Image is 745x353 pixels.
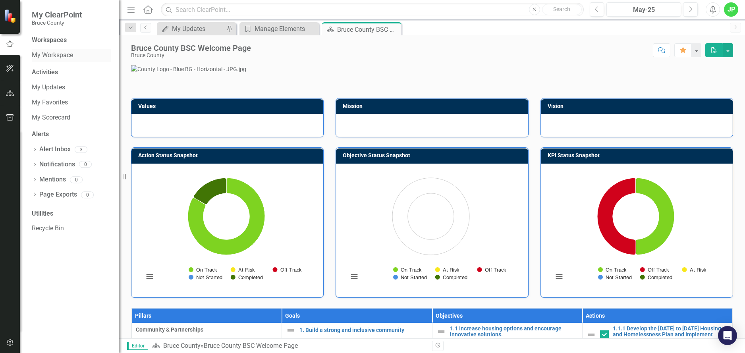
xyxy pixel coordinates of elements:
button: Show Off Track [273,267,301,273]
button: View chart menu, Chart [349,271,360,282]
path: On Track, 4. [636,178,674,255]
path: Off Track, 4. [597,178,636,255]
svg: Interactive chart [140,170,313,289]
a: My Favorites [32,98,111,107]
div: Bruce County BSC Welcome Page [337,25,400,35]
div: Bruce County BSC Welcome Page [131,44,251,52]
svg: Interactive chart [549,170,722,289]
div: Workspaces [32,36,67,45]
input: Search ClearPoint... [161,3,583,17]
button: Search [542,4,582,15]
span: Community & Partnerships [136,326,278,334]
button: Show At Risk [231,267,255,273]
button: View chart menu, Chart [554,271,565,282]
h3: KPI Status Snapshot [548,152,729,158]
div: 0 [79,161,92,168]
img: Not Defined [436,327,446,336]
h3: Mission [343,103,524,109]
small: Bruce County [32,19,82,26]
button: Show Completed [640,274,672,280]
a: Manage Elements [241,24,317,34]
div: Utilities [32,209,111,218]
button: May-25 [606,2,681,17]
img: County Logo - Blue BG - Horizontal - JPG.jpg [131,65,733,73]
path: Completed, 2. [194,178,226,204]
div: Bruce County [131,52,251,58]
span: My ClearPoint [32,10,82,19]
a: My Workspace [32,51,111,60]
a: My Scorecard [32,113,111,122]
path: On Track, 10. [188,178,265,255]
a: Page Exports [39,190,77,199]
a: My Updates [159,24,224,34]
a: Mentions [39,175,66,184]
button: Show Not Started [598,274,631,280]
div: Manage Elements [255,24,317,34]
div: Chart. Highcharts interactive chart. [344,170,519,289]
span: Search [553,6,570,12]
button: Show Off Track [477,267,506,273]
div: 3 [75,146,87,153]
div: Alerts [32,130,111,139]
button: Show On Track [393,267,422,273]
path: Not Started , 0. [193,197,207,204]
div: Activities [32,68,111,77]
div: Open Intercom Messenger [718,326,737,345]
div: Chart. Highcharts interactive chart. [140,170,315,289]
div: Chart. Highcharts interactive chart. [549,170,724,289]
button: Show Not Started [189,274,222,280]
img: Not Defined [286,326,295,335]
a: My Updates [32,83,111,92]
button: View chart menu, Chart [144,271,155,282]
button: Show Off Track [640,267,668,273]
img: Not Defined [587,330,596,339]
div: My Updates [172,24,224,34]
button: Show Completed [435,274,467,280]
a: 1.1 Increase housing options and encourage innovative solutions. [450,326,578,338]
button: Show Completed [231,274,263,280]
button: Show At Risk [435,267,459,273]
a: Alert Inbox [39,145,71,154]
h3: Action Status Snapshot [138,152,319,158]
a: 1.1.1 Develop the [DATE] to [DATE] Housing and Homelessness Plan and Implement Identified actions. [613,326,728,344]
button: Show On Track [189,267,217,273]
h3: Objective Status Snapshot [343,152,524,158]
h3: Values [138,103,319,109]
button: JP [724,2,738,17]
button: Show At Risk [682,267,706,273]
div: 0 [70,176,83,183]
a: 1. Build a strong and inclusive community [299,327,428,333]
button: Show Not Started [393,274,427,280]
div: » [152,341,426,351]
h3: Vision [548,103,729,109]
a: Bruce County [163,342,201,349]
button: Show On Track [598,267,627,273]
span: Editor [127,342,148,350]
div: 0 [81,191,94,198]
a: Notifications [39,160,75,169]
td: Double-Click to Edit Right Click for Context Menu [582,323,732,346]
img: ClearPoint Strategy [4,9,18,23]
div: May-25 [609,5,678,15]
div: Bruce County BSC Welcome Page [204,342,298,349]
a: Recycle Bin [32,224,111,233]
svg: Interactive chart [344,170,517,289]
